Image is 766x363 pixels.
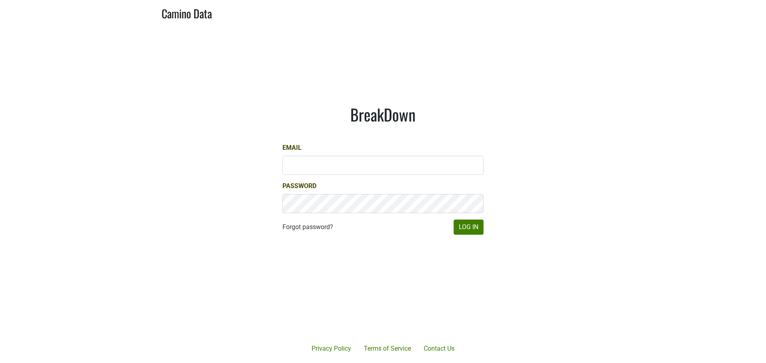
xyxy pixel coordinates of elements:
label: Email [282,143,302,153]
a: Contact Us [417,341,461,357]
h1: BreakDown [282,105,484,124]
button: Log In [454,220,484,235]
a: Camino Data [162,3,212,22]
a: Forgot password? [282,222,333,232]
a: Privacy Policy [305,341,357,357]
label: Password [282,181,316,191]
a: Terms of Service [357,341,417,357]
